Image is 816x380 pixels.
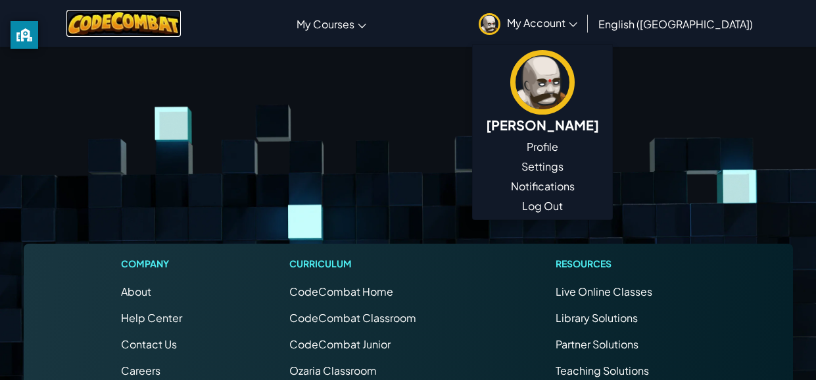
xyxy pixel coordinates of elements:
img: avatar [510,50,575,115]
span: My Account [507,16,577,30]
a: CodeCombat Junior [289,337,391,351]
a: [PERSON_NAME] [473,48,612,137]
a: Partner Solutions [556,337,638,351]
a: Teaching Solutions [556,364,649,377]
img: avatar [479,13,500,35]
span: My Courses [297,17,354,31]
h1: Resources [556,257,696,271]
img: CodeCombat logo [66,10,181,37]
a: My Account [472,3,584,44]
a: Ozaria Classroom [289,364,377,377]
a: CodeCombat Classroom [289,311,416,325]
a: Notifications [473,176,612,196]
a: Log Out [473,196,612,216]
a: Careers [121,364,160,377]
h1: Curriculum [289,257,448,271]
h5: [PERSON_NAME] [486,115,599,135]
h1: Company [121,257,182,271]
span: English ([GEOGRAPHIC_DATA]) [598,17,753,31]
a: My Courses [290,6,373,41]
a: Live Online Classes [556,285,652,298]
span: CodeCombat Home [289,285,393,298]
span: Notifications [511,178,575,194]
a: About [121,285,151,298]
a: Profile [473,137,612,157]
a: Library Solutions [556,311,638,325]
span: Contact Us [121,337,177,351]
button: privacy banner [11,21,38,49]
a: Help Center [121,311,182,325]
a: Settings [473,157,612,176]
a: English ([GEOGRAPHIC_DATA]) [592,6,759,41]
